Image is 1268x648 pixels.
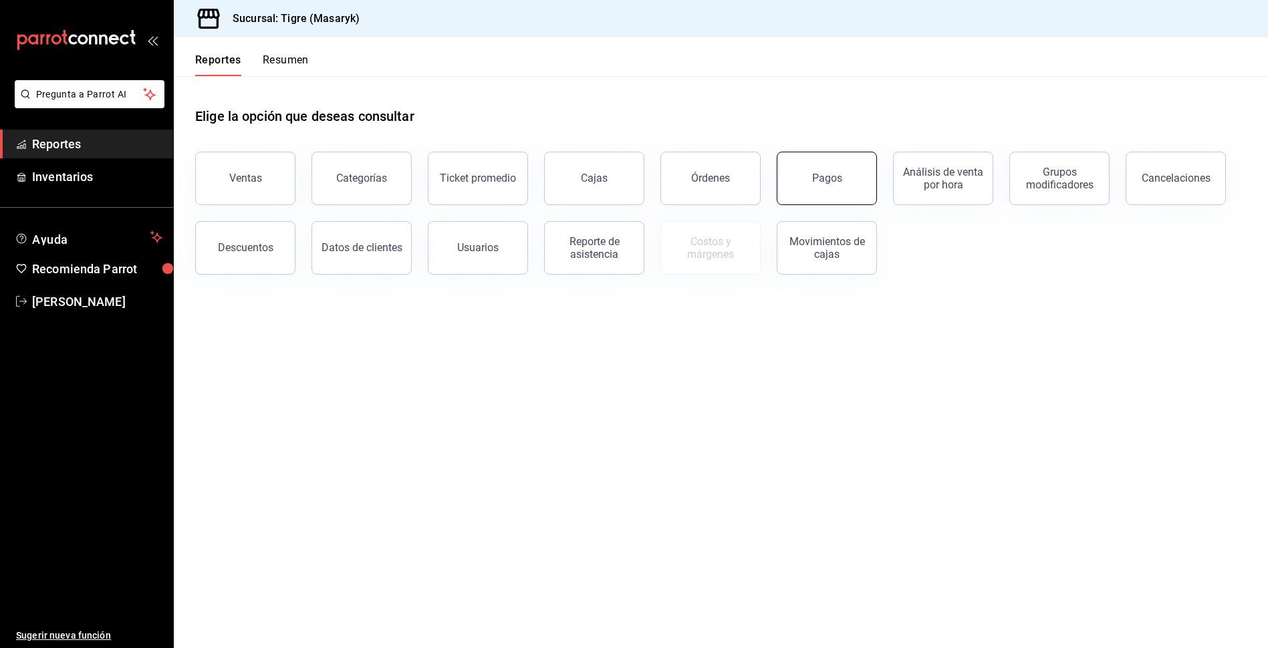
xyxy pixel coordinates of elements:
button: Pregunta a Parrot AI [15,80,164,108]
div: Cajas [581,170,608,186]
h1: Elige la opción que deseas consultar [195,106,414,126]
button: Movimientos de cajas [777,221,877,275]
span: Inventarios [32,168,162,186]
span: [PERSON_NAME] [32,293,162,311]
div: Cancelaciones [1142,172,1211,184]
button: Ticket promedio [428,152,528,205]
button: Categorías [311,152,412,205]
div: Datos de clientes [322,241,402,254]
div: Órdenes [691,172,730,184]
div: Ticket promedio [440,172,516,184]
button: Grupos modificadores [1009,152,1110,205]
button: Datos de clientes [311,221,412,275]
button: Usuarios [428,221,528,275]
button: Resumen [263,53,309,76]
div: navigation tabs [195,53,309,76]
a: Pregunta a Parrot AI [9,97,164,111]
button: Ventas [195,152,295,205]
span: Recomienda Parrot [32,260,162,278]
button: Cancelaciones [1126,152,1226,205]
button: Pagos [777,152,877,205]
span: Reportes [32,135,162,153]
div: Descuentos [218,241,273,254]
h3: Sucursal: Tigre (Masaryk) [222,11,360,27]
button: Análisis de venta por hora [893,152,993,205]
div: Categorías [336,172,387,184]
div: Grupos modificadores [1018,166,1101,191]
div: Análisis de venta por hora [902,166,985,191]
div: Ventas [229,172,262,184]
button: Reportes [195,53,241,76]
div: Reporte de asistencia [553,235,636,261]
div: Usuarios [457,241,499,254]
button: open_drawer_menu [147,35,158,45]
button: Órdenes [660,152,761,205]
div: Pagos [812,172,842,184]
a: Cajas [544,152,644,205]
button: Descuentos [195,221,295,275]
div: Costos y márgenes [669,235,752,261]
span: Sugerir nueva función [16,629,162,643]
span: Ayuda [32,229,145,245]
button: Reporte de asistencia [544,221,644,275]
span: Pregunta a Parrot AI [36,88,144,102]
button: Contrata inventarios para ver este reporte [660,221,761,275]
div: Movimientos de cajas [785,235,868,261]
